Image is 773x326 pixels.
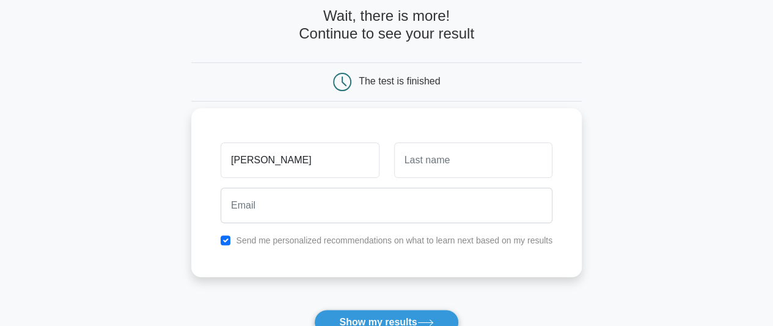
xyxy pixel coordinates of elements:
div: The test is finished [359,76,440,86]
input: Email [221,188,552,223]
input: Last name [394,143,552,178]
input: First name [221,143,379,178]
label: Send me personalized recommendations on what to learn next based on my results [236,235,552,245]
h4: Wait, there is more! Continue to see your result [191,7,582,43]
